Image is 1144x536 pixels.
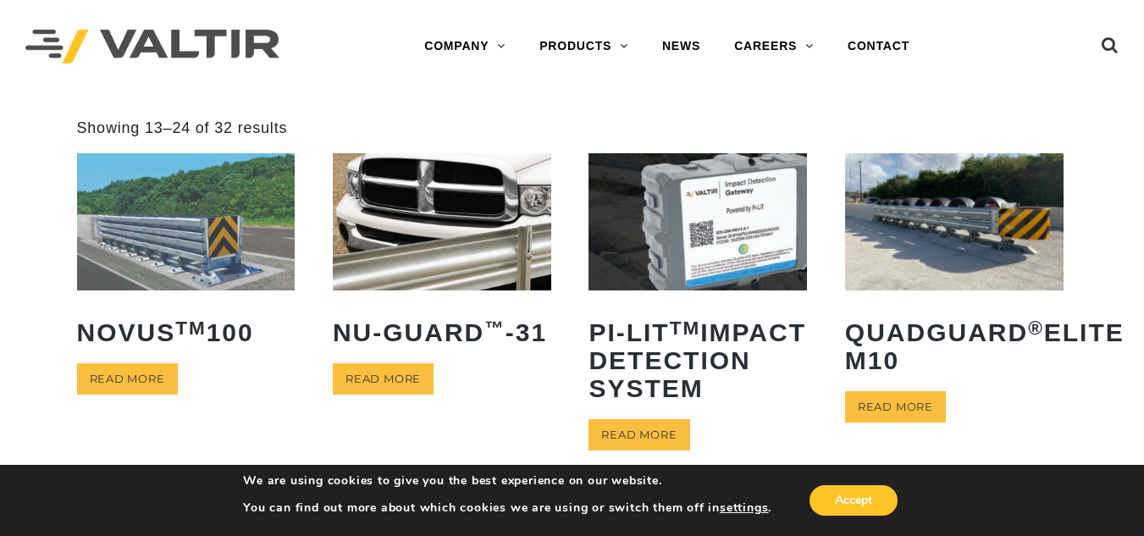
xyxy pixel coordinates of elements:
[484,318,506,339] sup: ™
[589,306,807,415] h2: PI-LIT Impact Detection System
[243,473,771,489] p: We are using cookies to give you the best experience on our website.
[77,363,178,395] a: Read more about “NOVUSTM 100”
[25,30,279,64] img: Valtir
[333,363,434,395] a: Read more about “NU-GUARD™-31”
[831,30,926,64] a: CONTACT
[333,306,551,359] h2: NU-GUARD -31
[720,500,768,516] button: settings
[77,306,296,359] h2: NOVUS 100
[717,30,831,64] a: CAREERS
[77,153,296,358] a: NOVUSTM100
[845,306,1064,387] h2: QuadGuard Elite M10
[645,30,717,64] a: NEWS
[589,419,689,450] a: Read more about “PI-LITTM Impact Detection System”
[175,318,207,339] sup: TM
[333,153,551,358] a: NU-GUARD™-31
[77,119,288,138] p: Showing 13–24 of 32 results
[243,500,771,516] p: You can find out more about which cookies we are using or switch them off in .
[670,318,701,339] sup: TM
[1028,318,1044,339] sup: ®
[810,485,898,516] button: Accept
[845,391,946,423] a: Read more about “QuadGuard® Elite M10”
[407,30,522,64] a: COMPANY
[589,153,807,414] a: PI-LITTMImpact Detection System
[522,30,645,64] a: PRODUCTS
[845,153,1064,386] a: QuadGuard®Elite M10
